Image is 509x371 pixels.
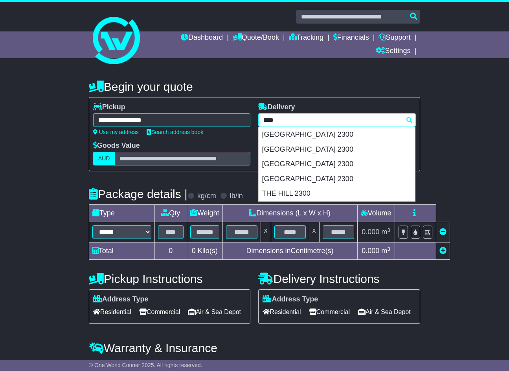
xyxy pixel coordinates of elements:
[258,113,416,127] typeahead: Please provide city
[93,103,125,112] label: Pickup
[93,306,131,318] span: Residential
[289,31,323,45] a: Tracking
[181,31,223,45] a: Dashboard
[192,247,196,255] span: 0
[188,306,241,318] span: Air & Sea Depot
[439,247,447,255] a: Add new item
[258,272,420,285] h4: Delivery Instructions
[362,228,379,236] span: 0.000
[187,205,222,222] td: Weight
[93,129,139,135] a: Use my address
[259,157,415,172] div: [GEOGRAPHIC_DATA] 2300
[197,192,216,200] label: kg/cm
[387,246,390,252] sup: 3
[89,242,154,260] td: Total
[309,222,319,242] td: x
[154,242,187,260] td: 0
[168,359,180,367] span: 250
[89,272,251,285] h4: Pickup Instructions
[381,247,390,255] span: m
[263,306,301,318] span: Residential
[147,129,203,135] a: Search address book
[387,227,390,233] sup: 3
[93,295,149,304] label: Address Type
[89,187,187,200] h4: Package details |
[259,142,415,157] div: [GEOGRAPHIC_DATA] 2300
[89,342,420,354] h4: Warranty & Insurance
[89,362,202,368] span: © One World Courier 2025. All rights reserved.
[258,103,295,112] label: Delivery
[222,242,357,260] td: Dimensions in Centimetre(s)
[309,306,350,318] span: Commercial
[89,205,154,222] td: Type
[379,31,410,45] a: Support
[263,295,318,304] label: Address Type
[139,306,180,318] span: Commercial
[381,228,390,236] span: m
[358,306,411,318] span: Air & Sea Depot
[89,80,420,93] h4: Begin your quote
[222,205,357,222] td: Dimensions (L x W x H)
[439,228,447,236] a: Remove this item
[357,205,395,222] td: Volume
[93,141,140,150] label: Goods Value
[259,186,415,201] div: THE HILL 2300
[333,31,369,45] a: Financials
[259,172,415,187] div: [GEOGRAPHIC_DATA] 2300
[154,205,187,222] td: Qty
[233,31,279,45] a: Quote/Book
[187,242,222,260] td: Kilo(s)
[230,192,243,200] label: lb/in
[89,359,420,367] div: All our quotes include a $ FreightSafe warranty.
[259,127,415,142] div: [GEOGRAPHIC_DATA] 2300
[93,152,115,165] label: AUD
[261,222,271,242] td: x
[376,45,410,58] a: Settings
[362,247,379,255] span: 0.000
